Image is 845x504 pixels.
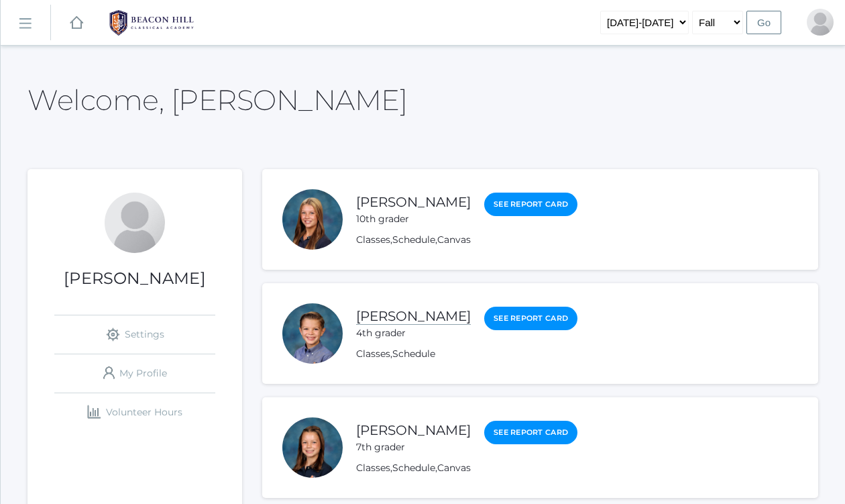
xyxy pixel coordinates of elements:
div: Heather Bernardi [105,193,165,253]
div: 10th grader [356,212,471,226]
div: James Bernardi [282,303,343,364]
a: Schedule [392,348,435,360]
a: Classes [356,348,390,360]
input: Go [746,11,781,34]
h2: Welcome, [PERSON_NAME] [27,85,407,115]
a: See Report Card [484,193,577,216]
div: , , [356,461,577,475]
a: [PERSON_NAME] [356,422,471,438]
a: See Report Card [484,421,577,444]
a: Volunteer Hours [54,393,215,432]
a: Schedule [392,234,435,246]
a: [PERSON_NAME] [356,194,471,210]
a: Canvas [437,462,471,474]
div: , [356,347,577,361]
a: Classes [356,234,390,246]
h1: [PERSON_NAME] [27,270,242,287]
a: My Profile [54,354,215,393]
div: Ella Bernardi [282,189,343,250]
a: Schedule [392,462,435,474]
a: Settings [54,315,215,354]
div: Annelise Bernardi [282,417,343,478]
div: Heather Bernardi [807,9,834,36]
a: Classes [356,462,390,474]
div: 7th grader [356,440,471,454]
a: [PERSON_NAME] [356,308,471,325]
a: Canvas [437,234,471,246]
div: , , [356,233,577,247]
img: BHCALogos-05-308ed15e86a5a0abce9b8dd61676a3503ac9727e845dece92d48e8588c001991.png [101,6,202,40]
a: See Report Card [484,307,577,330]
div: 4th grader [356,326,471,340]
